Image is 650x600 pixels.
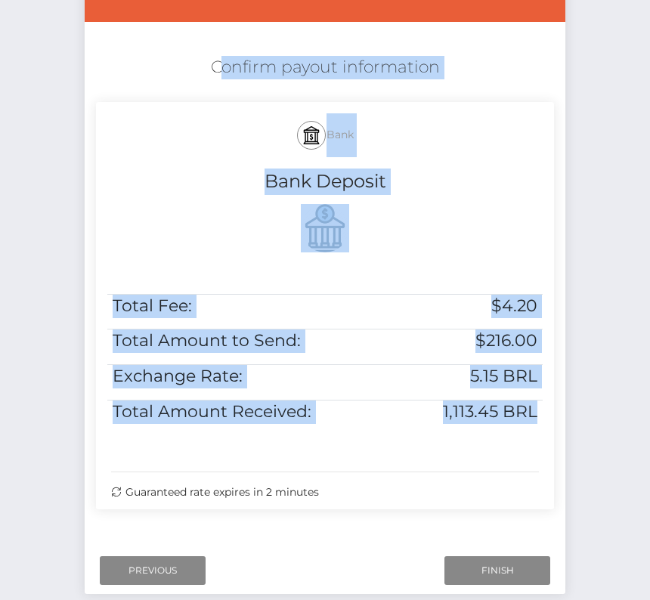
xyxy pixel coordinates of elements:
[301,204,349,252] img: NZ1GiZz5P5rFzbYkNKdHzIlhv3ed2h78NPNFnMacSq+v+z+HdbqdV+2wAAAABJRU5ErkJggg==
[302,126,320,144] img: bank.svg
[107,169,543,195] h4: Bank Deposit
[113,295,392,318] h5: Total Fee:
[113,365,392,388] h5: Exchange Rate:
[444,556,550,585] input: Finish
[107,113,543,157] h5: Bank
[403,329,538,353] h5: $216.00
[100,556,206,585] input: Previous
[403,365,538,388] h5: 5.15 BRL
[403,401,538,424] h5: 1,113.45 BRL
[403,295,538,318] h5: $4.20
[111,484,540,500] div: Guaranteed rate expires in 2 minutes
[113,329,392,353] h5: Total Amount to Send:
[113,401,392,424] h5: Total Amount Received:
[96,56,555,79] h5: Confirm payout information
